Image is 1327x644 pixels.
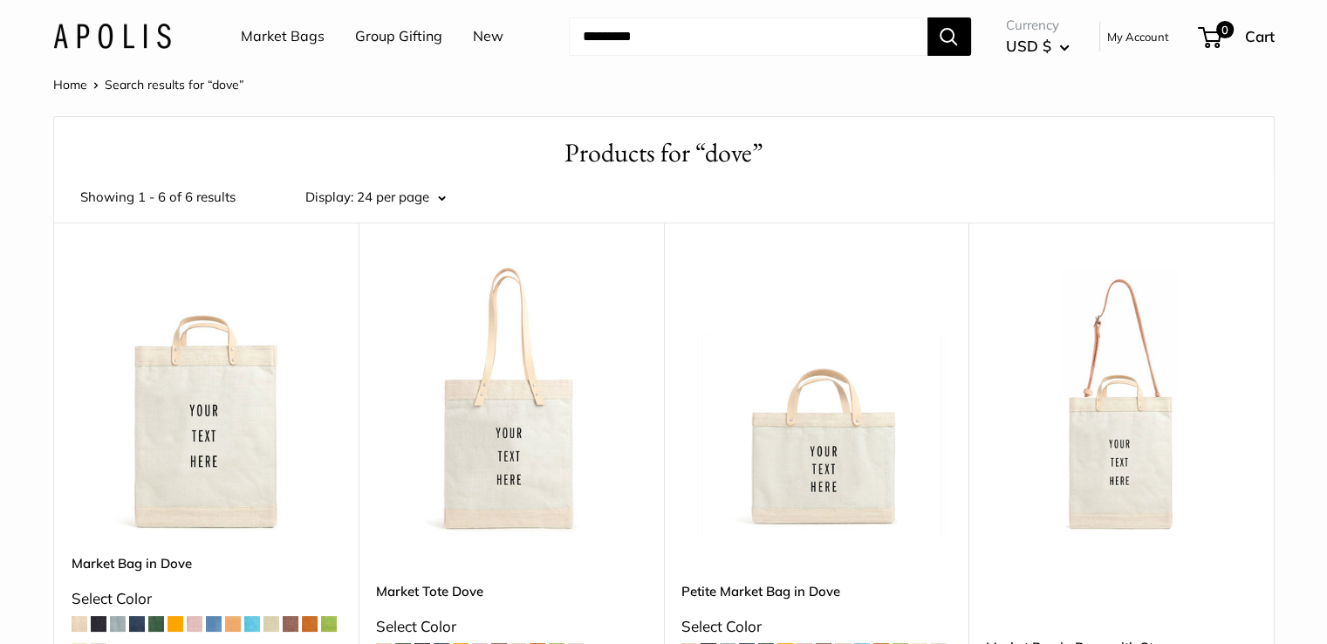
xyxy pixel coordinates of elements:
[1200,23,1275,51] a: 0 Cart
[72,266,342,537] img: Market Bag in Dove
[569,17,927,56] input: Search...
[72,266,342,537] a: Market Bag in DoveMarket Bag in Dove
[1006,13,1070,38] span: Currency
[72,553,342,573] a: Market Bag in Dove
[927,17,971,56] button: Search
[241,24,325,50] a: Market Bags
[376,581,646,601] a: Market Tote Dove
[473,24,503,50] a: New
[986,266,1256,537] img: Market Bag in Dove with Strap
[681,266,952,537] a: Petite Market Bag in DovePetite Market Bag in Dove
[53,77,87,92] a: Home
[681,581,952,601] a: Petite Market Bag in Dove
[80,134,1248,172] h1: Products for “dove”
[1107,26,1169,47] a: My Account
[105,77,244,92] span: Search results for “dove”
[1215,21,1233,38] span: 0
[53,73,244,96] nav: Breadcrumb
[53,24,171,49] img: Apolis
[1006,37,1051,55] span: USD $
[376,266,646,537] img: Market Tote Dove
[681,266,952,537] img: Petite Market Bag in Dove
[1245,27,1275,45] span: Cart
[376,266,646,537] a: Market Tote DoveMarket Tote Dove
[1006,32,1070,60] button: USD $
[72,585,342,613] div: Select Color
[80,185,236,209] span: Showing 1 - 6 of 6 results
[355,24,442,50] a: Group Gifting
[986,266,1256,537] a: Market Bag in Dove with StrapMarket Bag in Dove with Strap
[376,613,646,641] div: Select Color
[681,613,952,641] div: Select Color
[305,185,353,209] label: Display:
[357,185,446,209] button: 24 per page
[357,188,429,205] span: 24 per page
